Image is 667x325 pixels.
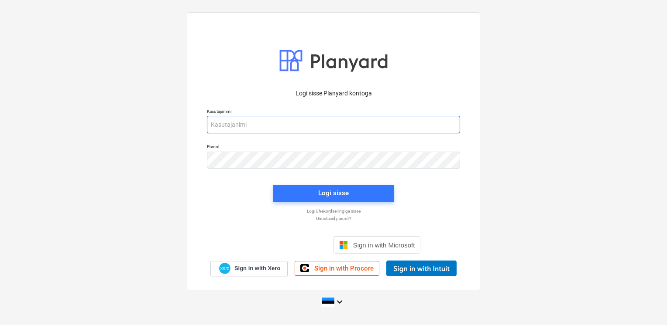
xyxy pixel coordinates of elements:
iframe: Sign in with Google Button [242,235,331,254]
span: Sign in with Xero [234,264,280,272]
button: Logi sisse [273,185,394,202]
p: Kasutajanimi [207,108,460,116]
img: Microsoft logo [339,240,348,249]
i: keyboard_arrow_down [334,297,345,307]
a: Unustasid parooli? [203,216,464,221]
a: Sign in with Procore [295,261,379,276]
img: Xero logo [219,263,230,274]
p: Parool [207,144,460,151]
a: Logi ühekordse lingiga sisse [203,208,464,214]
span: Sign in with Procore [314,264,374,272]
input: Kasutajanimi [207,116,460,133]
a: Sign in with Xero [210,261,288,276]
span: Sign in with Microsoft [353,241,415,249]
div: Logi sisse [318,187,349,199]
p: Logi sisse Planyard kontoga [207,89,460,98]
